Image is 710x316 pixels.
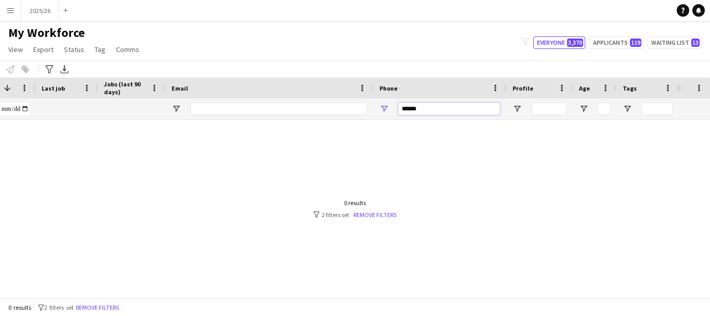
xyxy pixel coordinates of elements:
button: Remove filters [74,302,121,313]
span: Age [579,84,590,92]
span: Jobs (last 90 days) [104,80,147,96]
span: View [8,45,23,54]
span: Tag [95,45,106,54]
button: Open Filter Menu [379,104,389,113]
button: 2025/26 [21,1,59,21]
span: 3,370 [567,39,583,47]
button: Applicants119 [589,36,643,49]
button: Everyone3,370 [533,36,585,49]
span: Tags [623,84,637,92]
a: View [4,43,27,56]
span: 2 filters set [44,304,74,311]
div: 2 filters set [313,211,397,219]
span: Phone [379,84,398,92]
app-action-btn: Export XLSX [58,63,71,75]
button: Open Filter Menu [172,104,181,113]
span: Last job [42,84,65,92]
span: 119 [630,39,641,47]
span: My Workforce [8,25,85,41]
button: Open Filter Menu [579,104,588,113]
span: Comms [116,45,139,54]
span: Status [64,45,84,54]
a: Remove filters [353,211,397,219]
a: Status [60,43,88,56]
span: Profile [512,84,533,92]
span: Export [33,45,54,54]
input: Age Filter Input [598,103,610,115]
span: 13 [691,39,700,47]
button: Waiting list13 [648,36,702,49]
span: Email [172,84,188,92]
input: Profile Filter Input [531,103,567,115]
button: Open Filter Menu [623,104,632,113]
input: Tags Filter Input [641,103,673,115]
button: Open Filter Menu [512,104,522,113]
a: Comms [112,43,143,56]
app-action-btn: Advanced filters [43,63,56,75]
input: Phone Filter Input [398,103,500,115]
a: Export [29,43,58,56]
div: 0 results [313,199,397,207]
a: Tag [90,43,110,56]
input: Email Filter Input [190,103,367,115]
